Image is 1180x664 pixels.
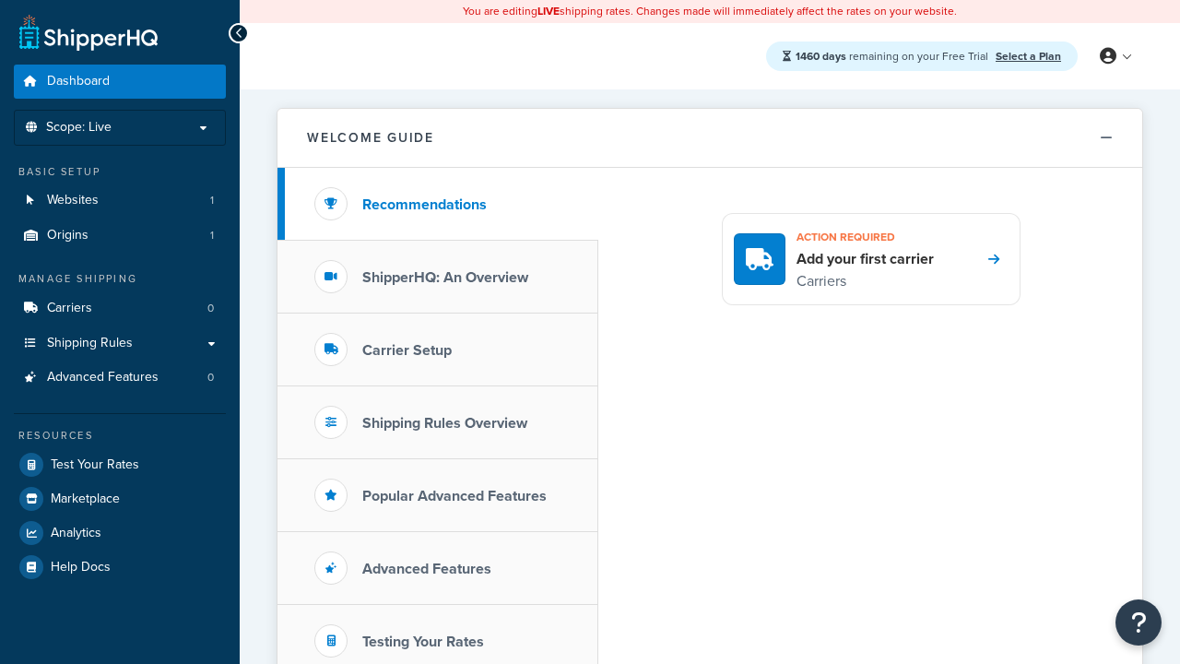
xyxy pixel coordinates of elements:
[47,228,88,243] span: Origins
[362,488,547,504] h3: Popular Advanced Features
[14,428,226,444] div: Resources
[14,184,226,218] li: Websites
[47,74,110,89] span: Dashboard
[1115,599,1162,646] button: Open Resource Center
[362,561,491,577] h3: Advanced Features
[210,228,214,243] span: 1
[51,457,139,473] span: Test Your Rates
[14,184,226,218] a: Websites1
[14,164,226,180] div: Basic Setup
[14,448,226,481] a: Test Your Rates
[796,269,934,293] p: Carriers
[14,482,226,516] a: Marketplace
[51,526,101,541] span: Analytics
[47,301,92,316] span: Carriers
[362,269,528,286] h3: ShipperHQ: An Overview
[51,560,111,575] span: Help Docs
[14,361,226,395] li: Advanced Features
[796,225,934,249] h3: Action required
[796,249,934,269] h4: Add your first carrier
[46,120,112,136] span: Scope: Live
[210,193,214,208] span: 1
[14,219,226,253] a: Origins1
[47,193,99,208] span: Websites
[362,342,452,359] h3: Carrier Setup
[362,415,527,432] h3: Shipping Rules Overview
[362,634,484,650] h3: Testing Your Rates
[14,361,226,395] a: Advanced Features0
[14,271,226,287] div: Manage Shipping
[51,492,120,507] span: Marketplace
[796,48,991,65] span: remaining on your Free Trial
[14,291,226,326] li: Carriers
[47,370,159,385] span: Advanced Features
[14,516,226,550] a: Analytics
[14,551,226,584] a: Help Docs
[537,3,560,19] b: LIVE
[796,48,846,65] strong: 1460 days
[207,301,214,316] span: 0
[47,336,133,351] span: Shipping Rules
[362,196,487,213] h3: Recommendations
[996,48,1061,65] a: Select a Plan
[14,219,226,253] li: Origins
[307,131,434,145] h2: Welcome Guide
[277,109,1142,168] button: Welcome Guide
[14,291,226,326] a: Carriers0
[207,370,214,385] span: 0
[14,65,226,99] a: Dashboard
[14,326,226,361] a: Shipping Rules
